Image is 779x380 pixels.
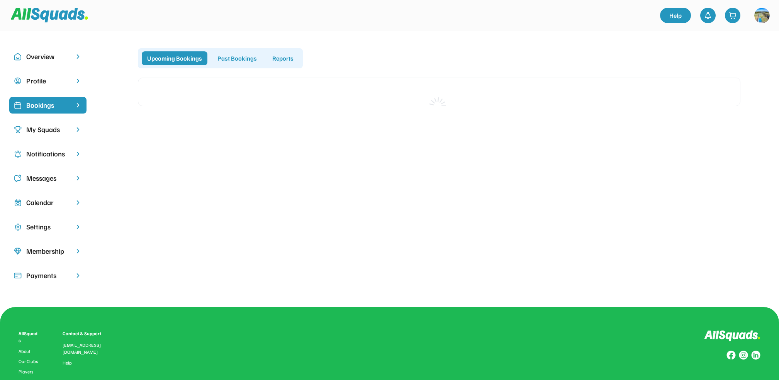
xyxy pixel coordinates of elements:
[74,223,82,231] img: chevron-right.svg
[26,222,70,232] div: Settings
[14,175,22,182] img: Icon%20copy%205.svg
[739,351,748,360] img: Group%20copy%207.svg
[26,197,70,208] div: Calendar
[26,51,70,62] div: Overview
[26,100,70,110] div: Bookings
[14,272,22,280] img: Icon%20%2815%29.svg
[63,360,72,366] a: Help
[14,199,22,207] img: Icon%20copy%207.svg
[754,8,770,23] img: https%3A%2F%2F94044dc9e5d3b3599ffa5e2d56a015ce.cdn.bubble.io%2Ff1742171809309x223284495390880800%...
[74,53,82,60] img: chevron-right.svg
[14,150,22,158] img: Icon%20copy%204.svg
[726,351,736,360] img: Group%20copy%208.svg
[142,51,207,65] div: Upcoming Bookings
[19,349,39,354] a: About
[729,12,737,19] img: shopping-cart-01%20%281%29.svg
[14,248,22,255] img: Icon%20copy%208.svg
[74,175,82,182] img: chevron-right.svg
[74,272,82,279] img: chevron-right.svg
[26,270,70,281] div: Payments
[74,126,82,133] img: chevron-right.svg
[14,53,22,61] img: Icon%20copy%2010.svg
[267,51,299,65] div: Reports
[704,12,712,19] img: bell-03%20%281%29.svg
[63,342,110,356] div: [EMAIL_ADDRESS][DOMAIN_NAME]
[19,330,39,344] div: AllSquads
[704,330,760,341] img: Logo%20inverted.svg
[26,246,70,256] div: Membership
[751,351,760,360] img: Group%20copy%206.svg
[212,51,262,65] div: Past Bookings
[14,126,22,134] img: Icon%20copy%203.svg
[14,77,22,85] img: user-circle.svg
[74,77,82,85] img: chevron-right.svg
[26,124,70,135] div: My Squads
[74,248,82,255] img: chevron-right.svg
[26,76,70,86] div: Profile
[63,330,110,337] div: Contact & Support
[19,359,39,364] a: Our Clubs
[26,149,70,159] div: Notifications
[26,173,70,183] div: Messages
[14,102,22,109] img: Icon%20%2819%29.svg
[74,150,82,158] img: chevron-right.svg
[19,369,39,375] a: Players
[74,102,82,109] img: chevron-right%20copy%203.svg
[660,8,691,23] a: Help
[14,223,22,231] img: Icon%20copy%2016.svg
[11,8,88,22] img: Squad%20Logo.svg
[74,199,82,206] img: chevron-right.svg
